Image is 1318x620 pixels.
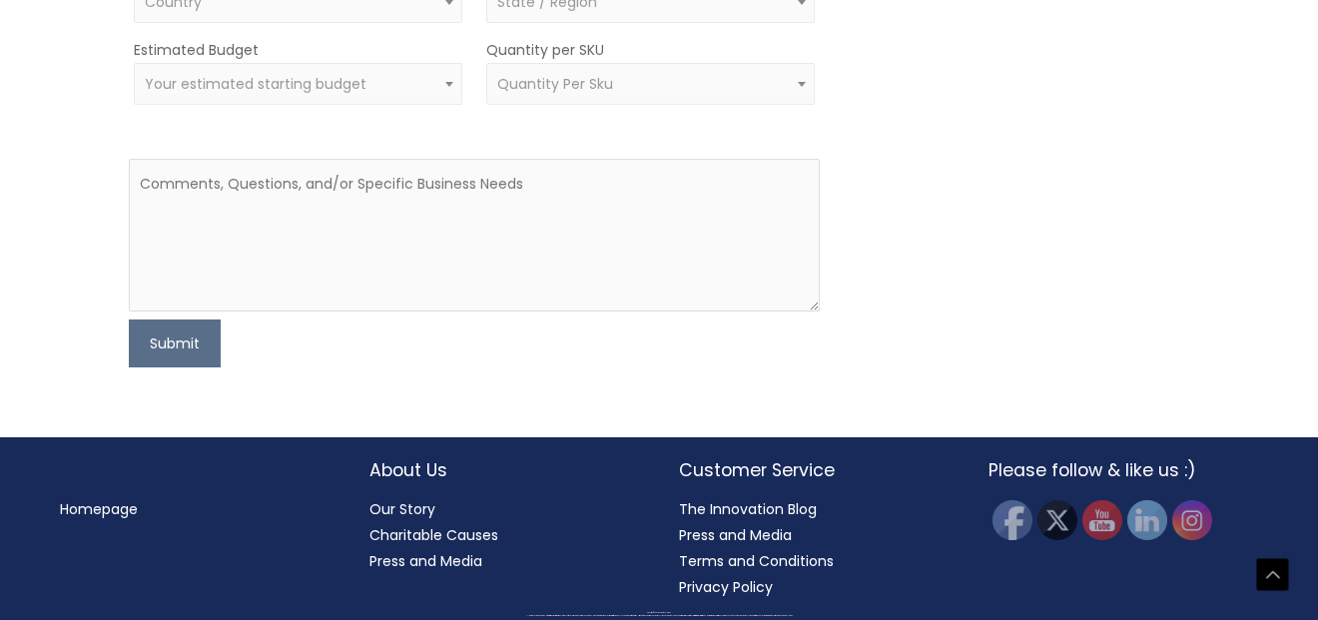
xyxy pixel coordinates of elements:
[679,577,773,597] a: Privacy Policy
[497,74,613,94] span: Quantity Per Sku
[60,496,329,522] nav: Menu
[679,457,949,483] h2: Customer Service
[145,74,366,94] span: Your estimated starting budget
[369,499,435,519] a: Our Story
[129,319,221,367] button: Submit
[679,525,792,545] a: Press and Media
[658,612,671,613] span: Cosmetic Solutions
[992,500,1032,540] img: Facebook
[369,496,639,574] nav: About Us
[679,551,834,571] a: Terms and Conditions
[369,457,639,483] h2: About Us
[988,457,1258,483] h2: Please follow & like us :)
[35,612,1283,614] div: Copyright © 2025
[679,496,949,600] nav: Customer Service
[369,525,498,545] a: Charitable Causes
[486,37,604,63] label: Quantity per SKU
[1037,500,1077,540] img: Twitter
[679,499,817,519] a: The Innovation Blog
[369,551,482,571] a: Press and Media
[60,499,138,519] a: Homepage
[35,615,1283,617] div: All material on this Website, including design, text, images, logos and sounds, are owned by Cosm...
[134,37,259,63] label: Estimated Budget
